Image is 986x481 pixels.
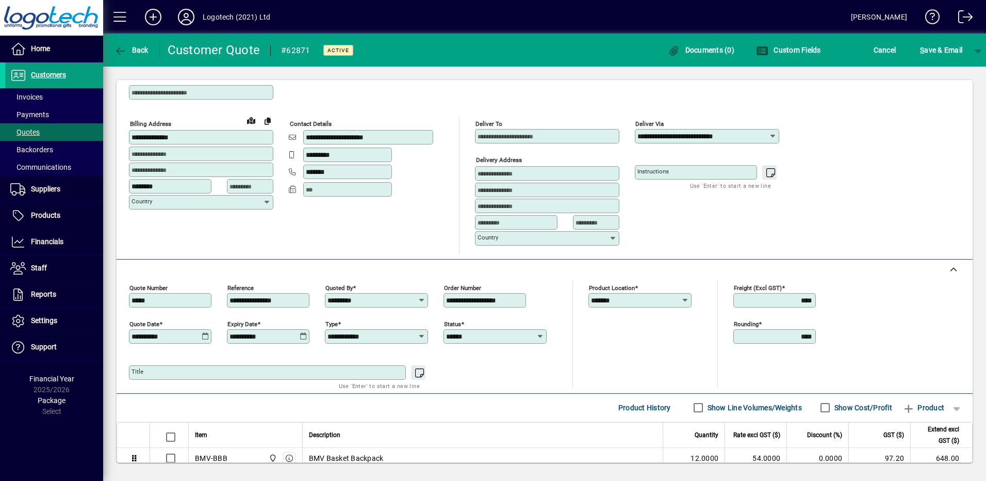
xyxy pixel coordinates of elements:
[444,320,461,327] mat-label: Status
[5,177,103,202] a: Suppliers
[478,234,498,241] mat-label: Country
[635,120,664,127] mat-label: Deliver via
[756,46,821,54] span: Custom Fields
[618,399,671,416] span: Product History
[327,47,349,54] span: Active
[38,396,65,405] span: Package
[690,180,771,191] mat-hint: Use 'Enter' to start a new line
[734,320,759,327] mat-label: Rounding
[132,368,143,375] mat-label: Title
[848,448,910,469] td: 97.20
[10,146,53,154] span: Backorders
[195,429,207,441] span: Item
[129,320,159,327] mat-label: Quote date
[5,203,103,229] a: Products
[444,284,481,291] mat-label: Order number
[168,42,260,58] div: Customer Quote
[5,255,103,281] a: Staff
[5,334,103,360] a: Support
[5,123,103,141] a: Quotes
[281,42,310,59] div: #62871
[874,42,896,58] span: Cancel
[203,9,270,25] div: Logotech (2021) Ltd
[10,128,40,136] span: Quotes
[31,237,63,246] span: Financials
[31,290,56,298] span: Reports
[31,316,57,325] span: Settings
[5,158,103,176] a: Communications
[5,141,103,158] a: Backorders
[667,46,734,54] span: Documents (0)
[170,8,203,26] button: Profile
[614,398,675,417] button: Product History
[731,453,780,463] div: 54.0000
[132,198,152,205] mat-label: Country
[5,308,103,334] a: Settings
[31,44,50,53] span: Home
[753,41,824,59] button: Custom Fields
[733,429,780,441] span: Rate excl GST ($)
[31,185,60,193] span: Suppliers
[31,343,57,351] span: Support
[691,453,718,463] span: 12.0000
[915,41,967,59] button: Save & Email
[851,9,907,25] div: [PERSON_NAME]
[137,8,170,26] button: Add
[5,229,103,255] a: Financials
[227,284,254,291] mat-label: Reference
[339,380,420,392] mat-hint: Use 'Enter' to start a new line
[637,168,669,175] mat-label: Instructions
[665,41,737,59] button: Documents (0)
[10,163,71,171] span: Communications
[103,41,160,59] app-page-header-button: Back
[31,211,60,219] span: Products
[10,93,43,101] span: Invoices
[309,453,384,463] span: BMV Basket Backpack
[871,41,899,59] button: Cancel
[5,88,103,106] a: Invoices
[950,2,973,36] a: Logout
[920,42,962,58] span: ave & Email
[29,375,74,383] span: Financial Year
[5,106,103,123] a: Payments
[10,110,49,119] span: Payments
[920,46,924,54] span: S
[259,113,276,129] button: Copy to Delivery address
[786,448,848,469] td: 0.0000
[227,320,257,327] mat-label: Expiry date
[266,453,278,464] span: Central
[129,284,168,291] mat-label: Quote number
[832,403,892,413] label: Show Cost/Profit
[475,120,502,127] mat-label: Deliver To
[325,284,353,291] mat-label: Quoted by
[589,284,635,291] mat-label: Product location
[111,41,151,59] button: Back
[309,429,340,441] span: Description
[695,429,718,441] span: Quantity
[325,320,338,327] mat-label: Type
[734,284,782,291] mat-label: Freight (excl GST)
[902,399,944,416] span: Product
[807,429,842,441] span: Discount (%)
[31,71,66,79] span: Customers
[195,453,227,463] div: BMV-BBB
[917,424,959,446] span: Extend excl GST ($)
[5,282,103,308] a: Reports
[5,36,103,62] a: Home
[114,46,149,54] span: Back
[897,398,949,417] button: Product
[705,403,802,413] label: Show Line Volumes/Weights
[31,264,47,272] span: Staff
[910,448,972,469] td: 648.00
[917,2,940,36] a: Knowledge Base
[883,429,904,441] span: GST ($)
[243,112,259,129] a: View on map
